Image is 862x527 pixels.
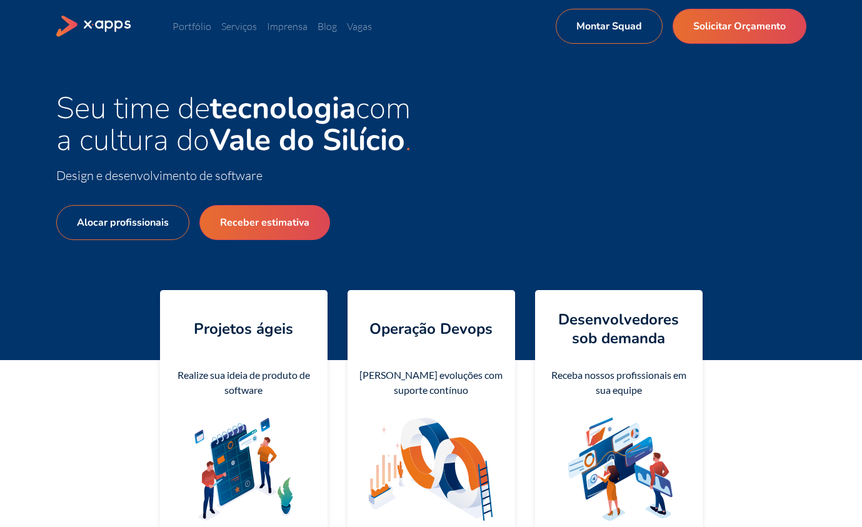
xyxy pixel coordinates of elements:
[347,20,372,33] a: Vagas
[318,20,337,33] a: Blog
[369,319,493,338] h4: Operação Devops
[673,9,806,44] a: Solicitar Orçamento
[209,119,405,161] strong: Vale do Silício
[56,205,189,240] a: Alocar profissionais
[56,168,263,183] span: Design e desenvolvimento de software
[56,88,411,161] span: Seu time de com a cultura do
[210,88,356,129] strong: tecnologia
[267,20,308,33] a: Imprensa
[170,368,318,398] div: Realize sua ideia de produto de software
[545,368,693,398] div: Receba nossos profissionais em sua equipe
[221,20,257,33] a: Serviços
[173,20,211,33] a: Portfólio
[199,205,330,240] a: Receber estimativa
[556,9,663,44] a: Montar Squad
[545,310,693,348] h4: Desenvolvedores sob demanda
[194,319,293,338] h4: Projetos ágeis
[358,368,505,398] div: [PERSON_NAME] evoluções com suporte contínuo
